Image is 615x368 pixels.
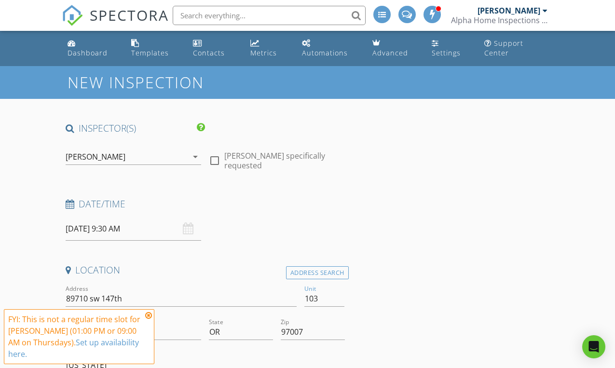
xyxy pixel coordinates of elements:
input: Select date [66,217,202,241]
div: Advanced [372,48,408,57]
label: [PERSON_NAME] specifically requested [224,151,345,170]
a: SPECTORA [62,13,169,33]
div: Dashboard [68,48,108,57]
div: Alpha Home Inspections LLC [451,15,547,25]
h4: INSPECTOR(S) [66,122,205,135]
div: Open Intercom Messenger [582,335,605,358]
div: [PERSON_NAME] [478,6,540,15]
div: [PERSON_NAME] [66,152,125,161]
span: SPECTORA [90,5,169,25]
div: Address Search [286,266,349,279]
h4: Location [66,264,345,276]
div: Settings [432,48,461,57]
input: Search everything... [173,6,366,25]
a: Advanced [369,35,420,62]
a: Metrics [246,35,291,62]
h1: New Inspection [68,74,281,91]
div: Automations [302,48,348,57]
div: Contacts [193,48,225,57]
a: Support Center [480,35,552,62]
div: FYI: This is not a regular time slot for [PERSON_NAME] (01:00 PM or 09:00 AM on Thursdays). [8,313,142,360]
div: Support Center [484,39,523,57]
a: Settings [428,35,473,62]
div: Metrics [250,48,277,57]
h4: Date/Time [66,198,345,210]
div: Templates [131,48,169,57]
a: Templates [127,35,181,62]
i: arrow_drop_down [190,151,201,163]
a: Dashboard [64,35,120,62]
img: The Best Home Inspection Software - Spectora [62,5,83,26]
a: Automations (Basic) [298,35,360,62]
a: Contacts [189,35,238,62]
